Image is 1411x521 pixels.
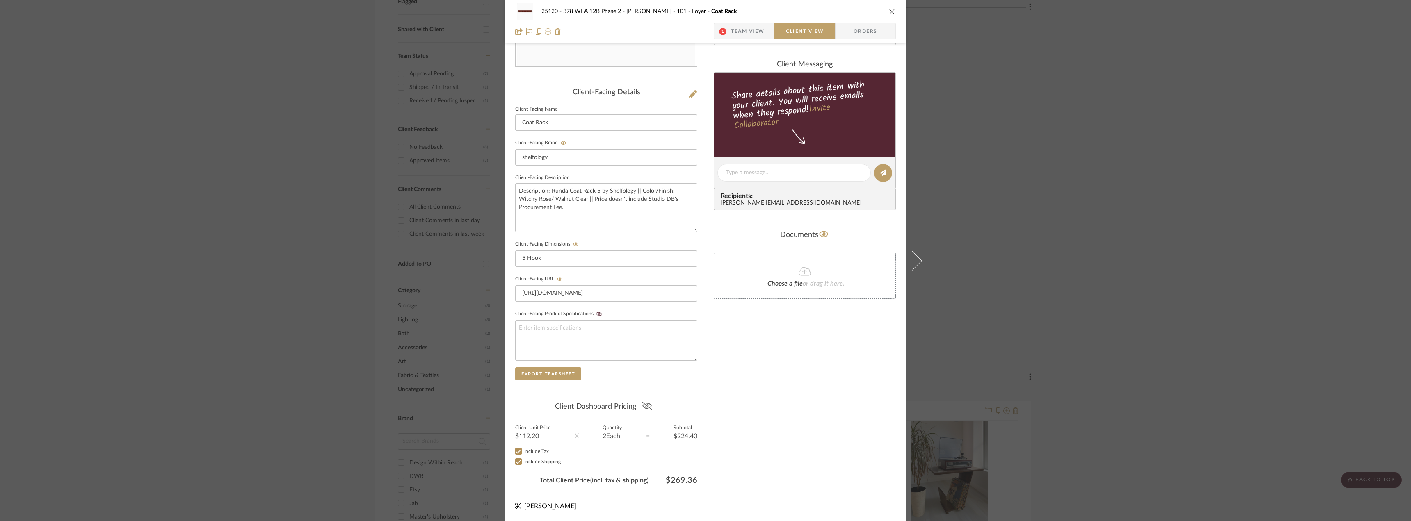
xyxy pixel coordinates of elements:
span: Choose a file [767,280,803,287]
span: Total Client Price [515,475,648,485]
span: or drag it here. [803,280,845,287]
input: Enter Client-Facing Brand [515,149,697,166]
span: Client View [786,23,824,39]
div: $224.40 [674,433,697,439]
span: Orders [845,23,886,39]
div: client Messaging [714,60,896,69]
span: Include Shipping [524,459,561,464]
button: Client-Facing Brand [558,140,569,146]
div: Client-Facing Details [515,88,697,97]
input: Enter item URL [515,285,697,302]
span: [PERSON_NAME] [524,503,576,510]
span: $269.36 [648,475,697,485]
div: [PERSON_NAME][EMAIL_ADDRESS][DOMAIN_NAME] [721,200,892,207]
span: Recipients: [721,192,892,200]
label: Subtotal [674,426,697,430]
div: = [646,431,650,441]
img: 1253ff5e-8f64-4f5c-b6f2-5f9982f9ed42_48x40.jpg [515,3,535,20]
label: Quantity [603,426,622,430]
label: Client-Facing Name [515,107,557,111]
label: Client-Facing Brand [515,140,569,146]
input: Enter Client-Facing Item Name [515,114,697,131]
label: Client-Facing Dimensions [515,241,581,247]
span: (incl. tax & shipping) [590,475,648,485]
input: Enter item dimensions [515,250,697,267]
label: Client-Facing Product Specifications [515,311,605,317]
button: Export Tearsheet [515,367,581,380]
button: Client-Facing Product Specifications [594,311,605,317]
div: X [575,431,579,441]
label: Client-Facing Description [515,176,570,180]
button: Client-Facing URL [554,276,565,282]
label: Client-Facing URL [515,276,565,282]
button: Client-Facing Dimensions [570,241,581,247]
span: 101 - Foyer [677,9,711,14]
button: close [888,8,896,15]
span: Coat Rack [711,9,737,14]
div: Share details about this item with your client. You will receive emails when they respond! [713,78,897,133]
span: 25120 - 378 WEA 12B Phase 2 - [PERSON_NAME] [541,9,677,14]
label: Client Unit Price [515,426,550,430]
div: 2 Each [603,433,622,439]
span: Team View [731,23,765,39]
img: Remove from project [555,28,561,35]
div: $112.20 [515,433,550,439]
span: 1 [719,28,726,35]
span: Include Tax [524,449,549,454]
div: Client Dashboard Pricing [515,397,697,416]
div: Documents [714,228,896,241]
